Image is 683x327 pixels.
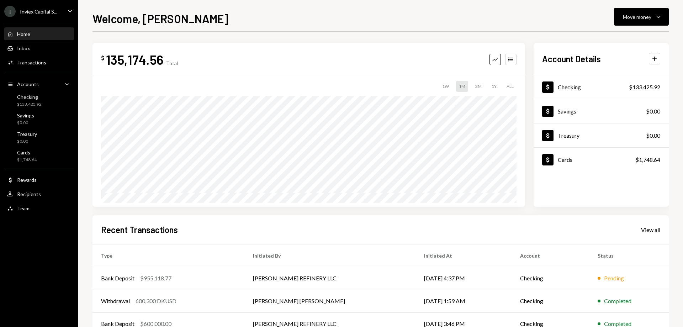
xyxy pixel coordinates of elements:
[4,6,16,17] div: I
[415,290,512,312] td: [DATE] 1:59 AM
[101,224,178,236] h2: Recent Transactions
[101,54,105,62] div: $
[4,129,74,146] a: Treasury$0.00
[166,60,178,66] div: Total
[4,27,74,40] a: Home
[4,202,74,215] a: Team
[17,177,37,183] div: Rewards
[641,226,660,233] a: View all
[4,110,74,127] a: Savings$0.00
[4,92,74,109] a: Checking$133,425.92
[629,83,660,91] div: $133,425.92
[4,173,74,186] a: Rewards
[635,155,660,164] div: $1,748.64
[589,244,669,267] th: Status
[604,297,631,305] div: Completed
[4,56,74,69] a: Transactions
[17,101,42,107] div: $133,425.92
[472,81,485,92] div: 3M
[604,274,624,283] div: Pending
[17,59,46,65] div: Transactions
[17,45,30,51] div: Inbox
[558,156,572,163] div: Cards
[92,244,244,267] th: Type
[415,244,512,267] th: Initiated At
[106,52,163,68] div: 135,174.56
[534,75,669,99] a: Checking$133,425.92
[101,297,130,305] div: Withdrawal
[4,188,74,200] a: Recipients
[17,81,39,87] div: Accounts
[534,99,669,123] a: Savings$0.00
[439,81,452,92] div: 1W
[17,149,37,155] div: Cards
[17,131,37,137] div: Treasury
[17,112,34,118] div: Savings
[558,84,581,90] div: Checking
[17,157,37,163] div: $1,748.64
[4,147,74,164] a: Cards$1,748.64
[614,8,669,26] button: Move money
[456,81,468,92] div: 1M
[512,290,589,312] td: Checking
[17,120,34,126] div: $0.00
[415,267,512,290] td: [DATE] 4:37 PM
[17,31,30,37] div: Home
[646,107,660,116] div: $0.00
[17,138,37,144] div: $0.00
[17,205,30,211] div: Team
[101,274,134,283] div: Bank Deposit
[4,42,74,54] a: Inbox
[512,244,589,267] th: Account
[534,148,669,172] a: Cards$1,748.64
[17,94,42,100] div: Checking
[646,131,660,140] div: $0.00
[20,9,57,15] div: Inviex Capital S...
[558,108,576,115] div: Savings
[504,81,517,92] div: ALL
[512,267,589,290] td: Checking
[92,11,228,26] h1: Welcome, [PERSON_NAME]
[558,132,579,139] div: Treasury
[534,123,669,147] a: Treasury$0.00
[17,191,41,197] div: Recipients
[140,274,171,283] div: $955,118.77
[136,297,176,305] div: 600,300 DKUSD
[244,244,415,267] th: Initiated By
[244,267,415,290] td: [PERSON_NAME] REFINERY LLC
[4,78,74,90] a: Accounts
[542,53,601,65] h2: Account Details
[489,81,499,92] div: 1Y
[623,13,651,21] div: Move money
[244,290,415,312] td: [PERSON_NAME] [PERSON_NAME]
